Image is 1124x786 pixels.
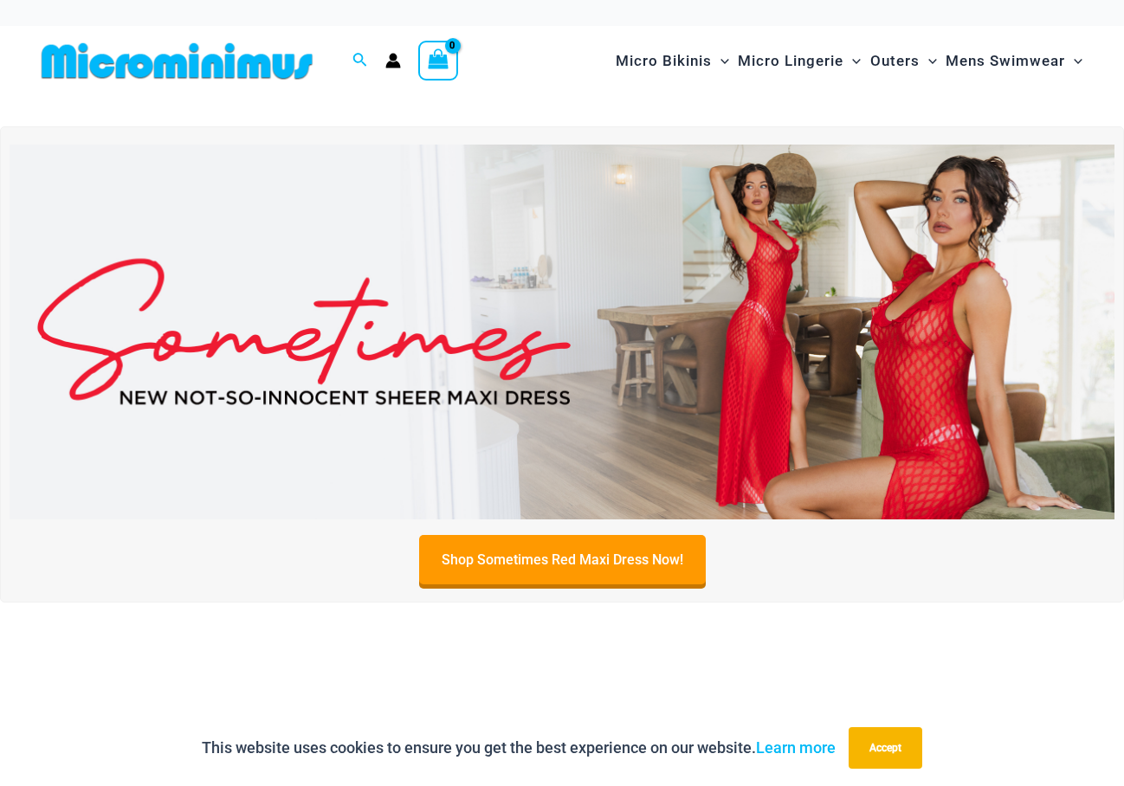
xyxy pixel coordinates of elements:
[10,145,1114,520] img: Sometimes Red Maxi Dress
[611,35,733,87] a: Micro BikinisMenu ToggleMenu Toggle
[733,35,865,87] a: Micro LingerieMenu ToggleMenu Toggle
[419,535,706,584] a: Shop Sometimes Red Maxi Dress Now!
[1065,39,1082,83] span: Menu Toggle
[609,32,1089,90] nav: Site Navigation
[352,50,368,72] a: Search icon link
[866,35,941,87] a: OutersMenu ToggleMenu Toggle
[756,738,836,757] a: Learn more
[738,39,843,83] span: Micro Lingerie
[946,39,1065,83] span: Mens Swimwear
[941,35,1087,87] a: Mens SwimwearMenu ToggleMenu Toggle
[843,39,861,83] span: Menu Toggle
[920,39,937,83] span: Menu Toggle
[870,39,920,83] span: Outers
[385,53,401,68] a: Account icon link
[35,42,320,81] img: MM SHOP LOGO FLAT
[712,39,729,83] span: Menu Toggle
[616,39,712,83] span: Micro Bikinis
[48,706,1076,743] h2: Welcome to Microminimus, the home of the micro bikini.
[849,727,922,769] button: Accept
[418,41,458,81] a: View Shopping Cart, empty
[202,735,836,761] p: This website uses cookies to ensure you get the best experience on our website.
